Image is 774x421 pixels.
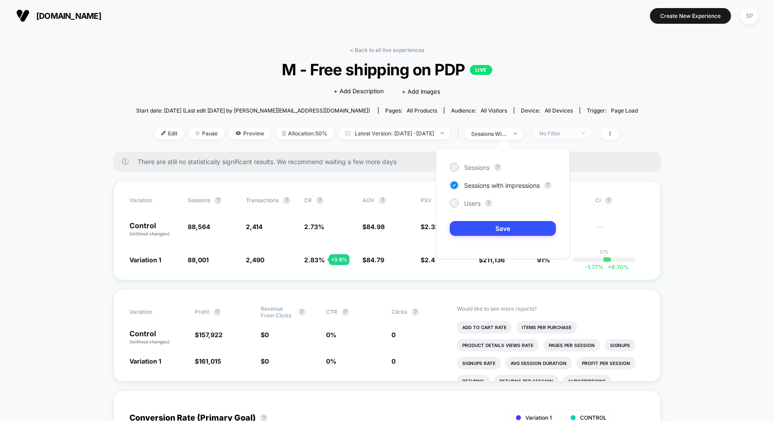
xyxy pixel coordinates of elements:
[129,357,161,365] span: Variation 1
[188,197,210,204] span: Sessions
[464,182,540,189] span: Sessions with impressions
[582,132,585,134] img: end
[129,339,170,344] span: (without changes)
[326,308,337,315] span: CTR
[362,197,374,204] span: AOV
[189,127,224,139] span: Pause
[544,182,551,189] button: ?
[740,7,758,25] div: SP
[481,107,507,114] span: All Visitors
[407,107,437,114] span: all products
[350,47,424,53] a: < Back to all live experiences
[326,331,336,339] span: 0 %
[608,264,611,270] span: +
[129,231,170,236] span: (without changes)
[603,264,629,270] span: 9.70 %
[366,223,385,230] span: 84.98
[275,127,334,139] span: Allocation: 50%
[470,65,492,75] p: LIVE
[455,127,464,140] span: |
[265,331,269,339] span: 0
[505,357,572,369] li: Avg Session Duration
[261,305,294,319] span: Revenue From Clicks
[366,256,384,264] span: 84.79
[326,357,336,365] span: 0 %
[136,107,370,114] span: Start date: [DATE] (Last edit [DATE] by [PERSON_NAME][EMAIL_ADDRESS][DOMAIN_NAME])
[199,357,221,365] span: 161,015
[563,375,611,387] li: Subscriptions
[304,197,312,204] span: CR
[129,256,161,264] span: Variation 1
[457,339,539,352] li: Product Details Views Rate
[545,107,573,114] span: all devices
[161,131,166,135] img: edit
[129,222,179,237] p: Control
[441,132,444,134] img: end
[585,264,603,270] span: -1.77 %
[600,248,609,255] p: 0%
[605,197,612,204] button: ?
[425,223,439,230] span: 2.32
[334,87,384,96] span: + Add Description
[195,357,221,365] span: $
[215,197,222,204] button: ?
[412,308,419,316] button: ?
[246,197,279,204] span: Transactions
[580,414,606,421] span: CONTROL
[155,127,184,139] span: Edit
[576,357,636,369] li: Profit Per Session
[738,7,761,25] button: SP
[345,131,350,135] img: calendar
[464,164,490,171] span: Sessions
[385,107,437,114] div: Pages:
[464,200,481,207] span: Users
[138,158,643,165] span: There are still no statistically significant results. We recommend waiting a few more days
[129,330,186,345] p: Control
[494,164,501,171] button: ?
[539,130,575,137] div: No Filter
[650,8,731,24] button: Create New Experience
[605,339,636,352] li: Signups
[451,107,507,114] div: Audience:
[421,223,439,230] span: $
[265,357,269,365] span: 0
[457,357,501,369] li: Signups Rate
[514,107,580,114] span: Device:
[188,223,210,230] span: 88,564
[188,256,209,264] span: 88,001
[13,9,104,23] button: [DOMAIN_NAME]
[421,256,435,264] span: $
[362,256,384,264] span: $
[457,305,645,312] p: Would like to see more reports?
[471,130,507,137] div: sessions with impression
[282,131,286,136] img: rebalance
[494,375,559,387] li: Returns Per Session
[603,255,605,262] p: |
[129,197,179,204] span: Variation
[587,107,638,114] div: Trigger:
[543,339,600,352] li: Pages Per Session
[457,321,512,334] li: Add To Cart Rate
[391,331,396,339] span: 0
[379,197,386,204] button: ?
[195,331,223,339] span: $
[425,256,435,264] span: 2.4
[246,256,264,264] span: 2,490
[304,223,324,230] span: 2.73 %
[261,357,269,365] span: $
[298,308,305,316] button: ?
[391,357,396,365] span: 0
[450,221,556,236] button: Save
[316,197,323,204] button: ?
[195,308,209,315] span: Profit
[16,9,30,22] img: Visually logo
[342,308,349,316] button: ?
[214,308,221,316] button: ?
[457,375,490,387] li: Returns
[485,200,492,207] button: ?
[195,131,200,135] img: end
[339,127,451,139] span: Latest Version: [DATE] - [DATE]
[611,107,638,114] span: Page Load
[161,60,613,79] span: M - Free shipping on PDP
[402,88,440,95] span: + Add Images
